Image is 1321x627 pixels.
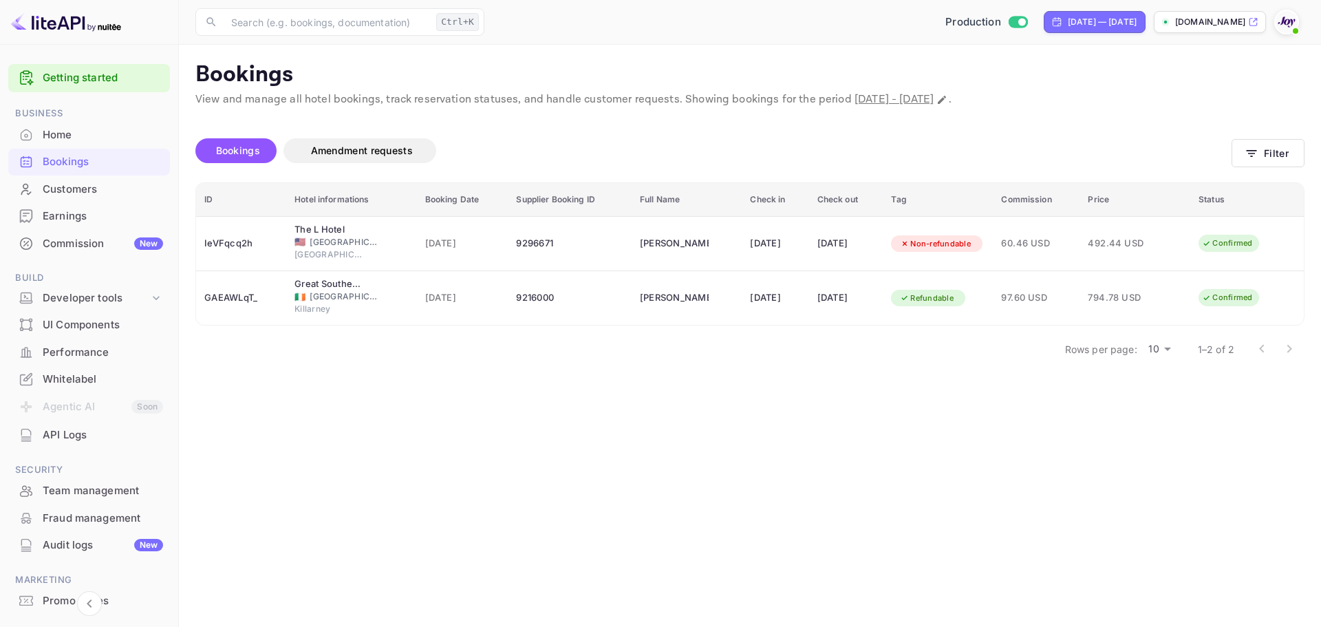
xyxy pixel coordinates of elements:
[43,345,163,361] div: Performance
[8,106,170,121] span: Business
[508,183,631,217] th: Supplier Booking ID
[311,145,413,156] span: Amendment requests
[640,233,709,255] div: Zachary McNamara
[632,183,742,217] th: Full Name
[742,183,808,217] th: Check in
[1193,289,1261,306] div: Confirmed
[134,539,163,551] div: New
[196,183,286,217] th: ID
[8,478,170,503] a: Team management
[1276,11,1298,33] img: With Joy
[425,290,500,306] span: [DATE]
[8,176,170,202] a: Customers
[216,145,260,156] span: Bookings
[945,14,1001,30] span: Production
[204,233,278,255] div: IeVFqcq2h
[1080,183,1190,217] th: Price
[640,287,709,309] div: Daniela McNamara
[891,290,963,307] div: Refundable
[883,183,993,217] th: Tag
[750,287,800,309] div: [DATE]
[43,209,163,224] div: Earnings
[993,183,1080,217] th: Commission
[11,11,121,33] img: LiteAPI logo
[8,532,170,557] a: Audit logsNew
[891,235,980,253] div: Non-refundable
[8,64,170,92] div: Getting started
[43,182,163,198] div: Customers
[1175,16,1245,28] p: [DOMAIN_NAME]
[940,14,1033,30] div: Switch to Sandbox mode
[1143,339,1176,359] div: 10
[8,312,170,337] a: UI Components
[1190,183,1304,217] th: Status
[8,122,170,147] a: Home
[1198,342,1234,357] p: 1–2 of 2
[8,339,170,365] a: Performance
[855,92,934,107] span: [DATE] - [DATE]
[286,183,416,217] th: Hotel informations
[8,176,170,203] div: Customers
[8,149,170,176] div: Bookings
[516,233,623,255] div: 9296671
[8,231,170,256] a: CommissionNew
[294,293,305,301] span: Ireland
[8,122,170,149] div: Home
[43,236,163,252] div: Commission
[436,13,479,31] div: Ctrl+K
[8,366,170,393] div: Whitelabel
[294,303,363,315] span: Killarney
[43,483,163,499] div: Team management
[8,532,170,559] div: Audit logsNew
[809,183,883,217] th: Check out
[8,286,170,310] div: Developer tools
[750,233,800,255] div: [DATE]
[1001,236,1071,251] span: 60.46 USD
[294,277,363,291] div: Great Southern Killarney
[195,92,1304,108] p: View and manage all hotel bookings, track reservation statuses, and handle customer requests. Sho...
[43,538,163,553] div: Audit logs
[43,511,163,527] div: Fraud management
[8,366,170,392] a: Whitelabel
[310,290,378,303] span: [GEOGRAPHIC_DATA]
[425,236,500,251] span: [DATE]
[294,237,305,246] span: United States of America
[8,505,170,531] a: Fraud management
[43,154,163,170] div: Bookings
[8,422,170,449] div: API Logs
[223,8,431,36] input: Search (e.g. bookings, documentation)
[196,183,1304,326] table: booking table
[8,463,170,478] span: Security
[43,127,163,143] div: Home
[8,573,170,588] span: Marketing
[8,149,170,174] a: Bookings
[195,138,1232,163] div: account-settings tabs
[310,236,378,248] span: [GEOGRAPHIC_DATA]
[43,290,149,306] div: Developer tools
[77,591,102,616] button: Collapse navigation
[43,593,163,609] div: Promo codes
[8,478,170,504] div: Team management
[817,287,875,309] div: [DATE]
[1001,290,1071,306] span: 97.60 USD
[1193,235,1261,252] div: Confirmed
[516,287,623,309] div: 9216000
[8,505,170,532] div: Fraud management
[1232,139,1304,167] button: Filter
[935,93,949,107] button: Change date range
[1088,236,1157,251] span: 492.44 USD
[8,203,170,229] a: Earnings
[195,61,1304,89] p: Bookings
[294,248,363,261] span: [GEOGRAPHIC_DATA]
[1068,16,1137,28] div: [DATE] — [DATE]
[8,312,170,339] div: UI Components
[8,203,170,230] div: Earnings
[8,231,170,257] div: CommissionNew
[43,70,163,86] a: Getting started
[204,287,278,309] div: GAEAWLqT_
[8,588,170,613] a: Promo codes
[8,270,170,286] span: Build
[134,237,163,250] div: New
[8,422,170,447] a: API Logs
[1065,342,1137,357] p: Rows per page:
